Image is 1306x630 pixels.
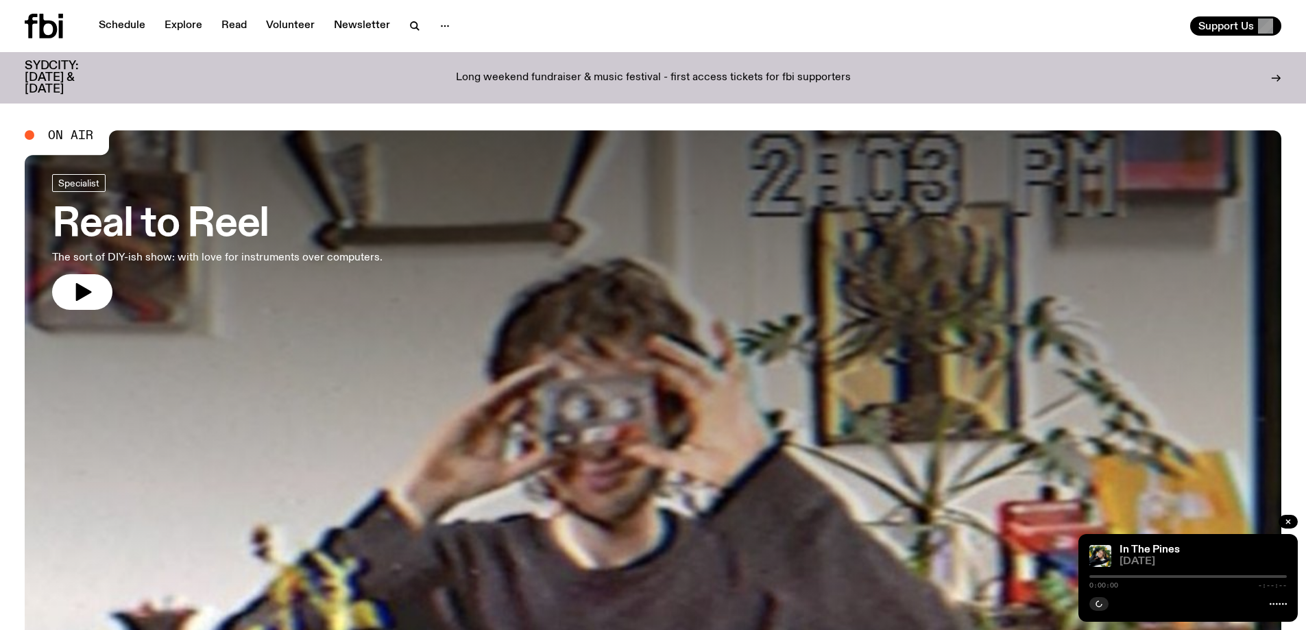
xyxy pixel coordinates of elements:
[52,174,106,192] a: Specialist
[90,16,154,36] a: Schedule
[1089,582,1118,589] span: 0:00:00
[258,16,323,36] a: Volunteer
[48,129,93,141] span: On Air
[326,16,398,36] a: Newsletter
[456,72,851,84] p: Long weekend fundraiser & music festival - first access tickets for fbi supporters
[52,206,383,244] h3: Real to Reel
[156,16,210,36] a: Explore
[52,174,383,310] a: Real to ReelThe sort of DIY-ish show: with love for instruments over computers.
[1120,557,1287,567] span: [DATE]
[52,250,383,266] p: The sort of DIY-ish show: with love for instruments over computers.
[58,178,99,188] span: Specialist
[1198,20,1254,32] span: Support Us
[1258,582,1287,589] span: -:--:--
[25,60,112,95] h3: SYDCITY: [DATE] & [DATE]
[1190,16,1281,36] button: Support Us
[1120,544,1180,555] a: In The Pines
[213,16,255,36] a: Read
